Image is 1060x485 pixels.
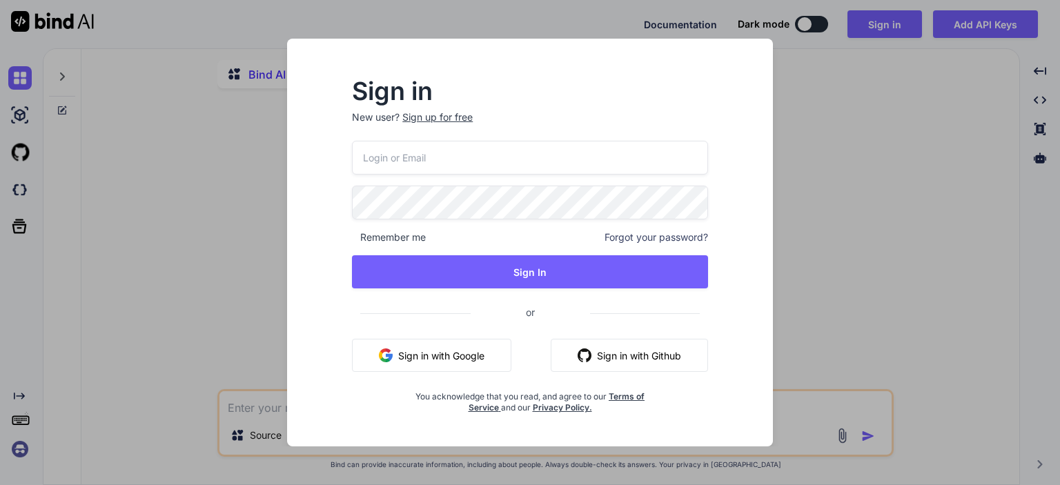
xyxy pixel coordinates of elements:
[578,348,591,362] img: github
[551,339,708,372] button: Sign in with Github
[471,295,590,329] span: or
[352,255,708,288] button: Sign In
[352,339,511,372] button: Sign in with Google
[352,110,708,141] p: New user?
[411,383,649,413] div: You acknowledge that you read, and agree to our and our
[605,230,708,244] span: Forgot your password?
[352,230,426,244] span: Remember me
[352,141,708,175] input: Login or Email
[469,391,645,413] a: Terms of Service
[533,402,592,413] a: Privacy Policy.
[352,80,708,102] h2: Sign in
[379,348,393,362] img: google
[402,110,473,124] div: Sign up for free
